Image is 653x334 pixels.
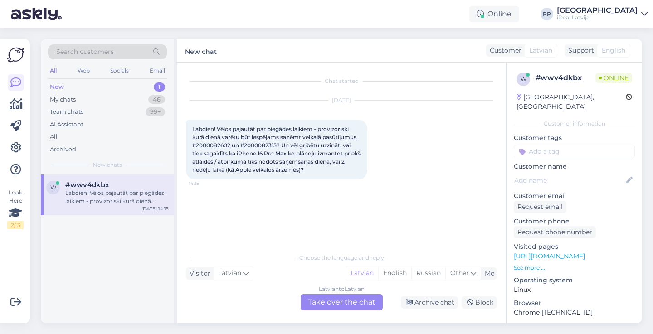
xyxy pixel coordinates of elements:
p: Customer tags [514,133,635,143]
div: Archive chat [401,296,458,309]
img: Askly Logo [7,46,24,63]
div: All [48,65,58,77]
input: Add name [514,175,624,185]
div: Russian [411,266,445,280]
span: Latvian [218,268,241,278]
div: Latvian [346,266,378,280]
div: Online [469,6,519,22]
div: iDeal Latvija [557,14,638,21]
p: Customer phone [514,217,635,226]
span: Labdien! Vēlos pajautāt par piegādes laikiem - provizoriski kurā dienā varētu būt iespējams saņēm... [192,126,362,173]
div: 1 [154,82,165,92]
div: New [50,82,64,92]
p: Customer email [514,191,635,201]
p: Customer name [514,162,635,171]
span: 14:15 [189,180,223,187]
p: Visited pages [514,242,635,252]
a: [URL][DOMAIN_NAME] [514,252,585,260]
div: Team chats [50,107,83,116]
span: w [50,184,56,191]
div: 99+ [146,107,165,116]
div: Request email [514,201,566,213]
label: New chat [185,44,217,57]
div: Take over the chat [301,294,383,310]
div: My chats [50,95,76,104]
div: Email [148,65,167,77]
div: AI Assistant [50,120,83,129]
div: Me [481,269,494,278]
div: English [378,266,411,280]
div: Archived [50,145,76,154]
input: Add a tag [514,145,635,158]
p: See more ... [514,264,635,272]
div: Visitor [186,269,210,278]
span: w [521,76,526,82]
div: RP [541,8,553,20]
div: Customer [486,46,521,55]
div: Labdien! Vēlos pajautāt par piegādes laikiem - provizoriski kurā dienā varētu būt iespējams saņēm... [65,189,169,205]
div: All [50,132,58,141]
div: Chat started [186,77,497,85]
div: [GEOGRAPHIC_DATA] [557,7,638,14]
div: Choose the language and reply [186,254,497,262]
div: 46 [148,95,165,104]
a: [GEOGRAPHIC_DATA]iDeal Latvija [557,7,648,21]
p: Browser [514,298,635,308]
span: English [602,46,625,55]
span: Search customers [56,47,114,57]
span: Other [450,269,469,277]
div: 2 / 3 [7,221,24,229]
div: Customer information [514,120,635,128]
div: Look Here [7,189,24,229]
div: # wwv4dkbx [536,73,595,83]
span: New chats [93,161,122,169]
span: Latvian [529,46,552,55]
p: Chrome [TECHNICAL_ID] [514,308,635,317]
p: Operating system [514,276,635,285]
div: Request phone number [514,226,596,238]
span: #wwv4dkbx [65,181,109,189]
div: [DATE] 14:15 [141,205,169,212]
div: [GEOGRAPHIC_DATA], [GEOGRAPHIC_DATA] [517,92,626,111]
div: Socials [108,65,131,77]
p: Linux [514,285,635,295]
div: Latvian to Latvian [319,285,365,293]
span: Online [595,73,632,83]
div: [DATE] [186,96,497,104]
div: Support [565,46,594,55]
div: Block [462,296,497,309]
div: Web [76,65,92,77]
